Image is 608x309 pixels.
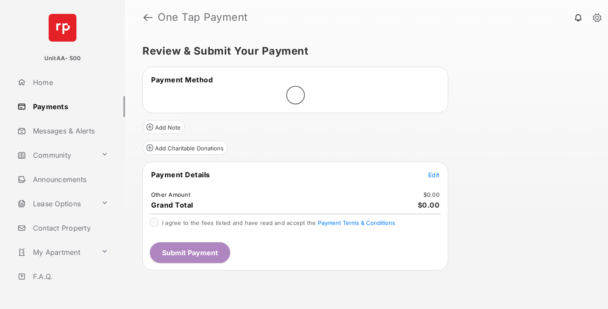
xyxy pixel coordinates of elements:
[428,170,439,179] button: Edit
[142,46,584,56] h5: Review & Submit Your Payment
[142,141,228,155] button: Add Charitable Donations
[151,75,213,84] span: Payment Method
[44,54,81,63] p: UnitAA- 500
[418,201,440,209] span: $0.00
[423,191,440,198] td: $0.00
[151,170,210,179] span: Payment Details
[14,218,125,238] a: Contact Property
[151,191,191,198] td: Other Amount
[14,145,98,166] a: Community
[158,12,248,23] strong: One Tap Payment
[14,96,125,117] a: Payments
[142,120,185,134] button: Add Note
[14,120,125,141] a: Messages & Alerts
[151,201,193,209] span: Grand Total
[150,242,230,263] button: Submit Payment
[14,72,125,93] a: Home
[14,266,125,287] a: F.A.Q.
[14,169,125,190] a: Announcements
[318,219,395,226] button: I agree to the fees listed and have read and accept the
[162,219,395,226] span: I agree to the fees listed and have read and accept the
[14,193,98,214] a: Lease Options
[49,14,76,42] img: svg+xml;base64,PHN2ZyB4bWxucz0iaHR0cDovL3d3dy53My5vcmcvMjAwMC9zdmciIHdpZHRoPSI2NCIgaGVpZ2h0PSI2NC...
[14,242,98,263] a: My Apartment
